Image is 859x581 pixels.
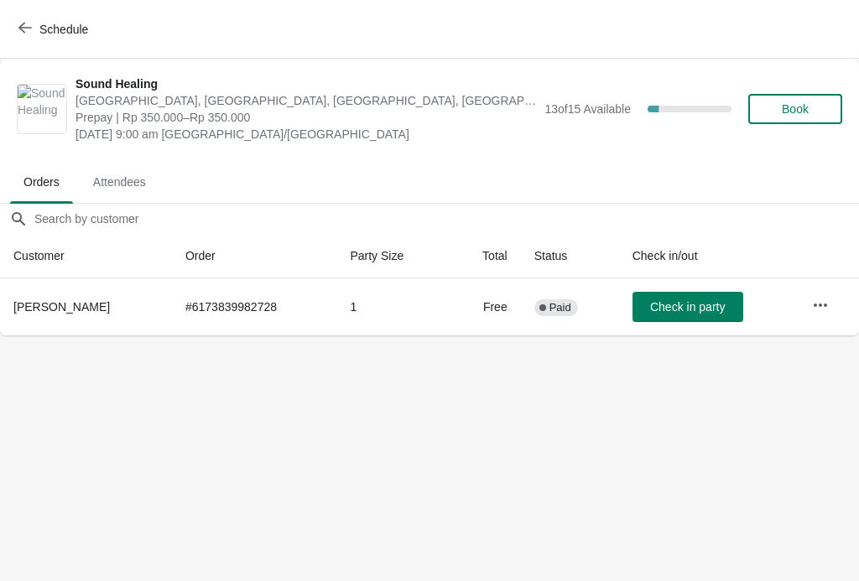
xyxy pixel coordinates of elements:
td: # 6173839982728 [172,278,336,335]
span: Book [782,102,809,116]
th: Status [521,234,619,278]
span: [PERSON_NAME] [13,300,110,314]
th: Total [449,234,521,278]
span: 13 of 15 Available [544,102,631,116]
th: Party Size [336,234,448,278]
span: Orders [10,167,73,197]
span: Paid [549,301,571,314]
span: Prepay | Rp 350.000–Rp 350.000 [75,109,536,126]
td: 1 [336,278,448,335]
span: Sound Healing [75,75,536,92]
input: Search by customer [34,204,859,234]
span: Attendees [80,167,159,197]
span: [DATE] 9:00 am [GEOGRAPHIC_DATA]/[GEOGRAPHIC_DATA] [75,126,536,143]
button: Book [748,94,842,124]
button: Check in party [633,292,743,322]
span: Check in party [650,300,725,314]
td: Free [449,278,521,335]
th: Check in/out [619,234,799,278]
th: Order [172,234,336,278]
span: Schedule [39,23,88,36]
img: Sound Healing [18,85,66,133]
button: Schedule [8,14,102,44]
span: [GEOGRAPHIC_DATA], [GEOGRAPHIC_DATA], [GEOGRAPHIC_DATA], [GEOGRAPHIC_DATA], [GEOGRAPHIC_DATA] [75,92,536,109]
